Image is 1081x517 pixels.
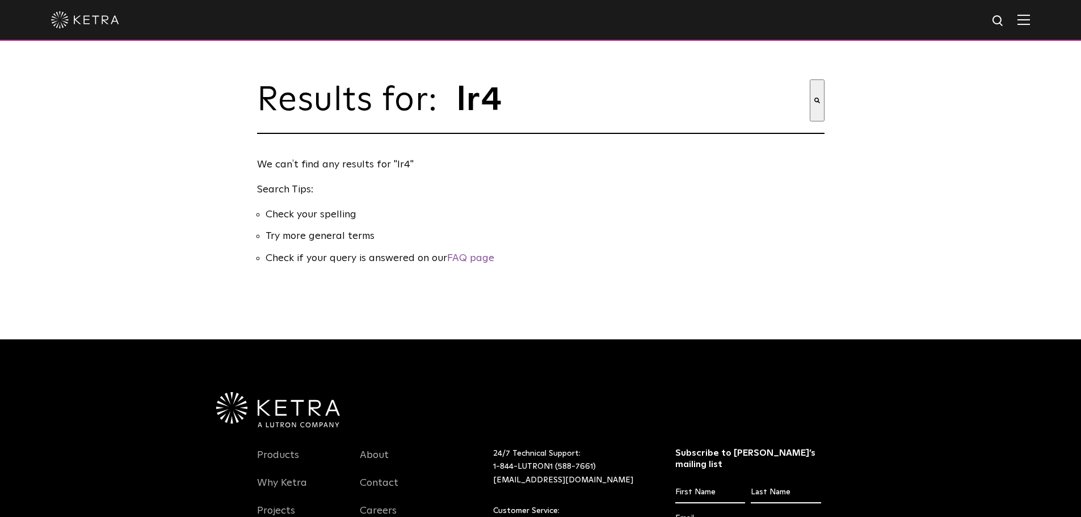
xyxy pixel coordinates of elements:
[493,447,647,487] p: 24/7 Technical Support:
[675,482,745,503] input: First Name
[447,253,494,263] a: FAQ page
[257,449,299,475] a: Products
[216,392,340,427] img: Ketra-aLutronCo_White_RGB
[493,463,596,470] a: 1-844-LUTRON1 (588-7661)
[991,14,1006,28] img: search icon
[493,476,633,484] a: [EMAIL_ADDRESS][DOMAIN_NAME]
[751,482,821,503] input: Last Name
[51,11,119,28] img: ketra-logo-2019-white
[360,477,398,503] a: Contact
[266,207,825,223] li: Check your spelling
[257,157,819,173] p: We can′t find any results for "lr4"
[257,477,307,503] a: Why Ketra
[360,449,389,475] a: About
[1017,14,1030,25] img: Hamburger%20Nav.svg
[257,182,819,198] p: Search Tips:
[266,228,825,245] li: Try more general terms
[257,83,450,117] span: Results for:
[810,79,825,121] button: Search
[456,79,810,121] input: This is a search field with an auto-suggest feature attached.
[266,250,825,267] li: Check if your query is answered on our
[675,447,821,471] h3: Subscribe to [PERSON_NAME]’s mailing list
